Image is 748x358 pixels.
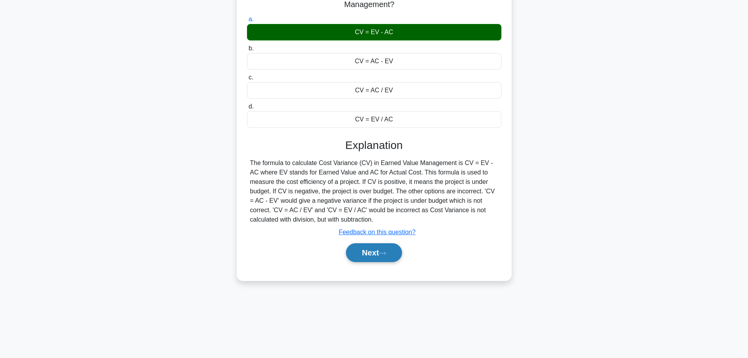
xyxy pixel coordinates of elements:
[249,103,254,110] span: d.
[249,45,254,51] span: b.
[247,111,501,128] div: CV = EV / AC
[346,243,402,262] button: Next
[247,82,501,99] div: CV = AC / EV
[339,229,416,235] a: Feedback on this question?
[247,24,501,40] div: CV = EV - AC
[249,16,254,22] span: a.
[249,74,253,81] span: c.
[252,139,497,152] h3: Explanation
[250,158,498,224] div: The formula to calculate Cost Variance (CV) in Earned Value Management is CV = EV - AC where EV s...
[247,53,501,70] div: CV = AC - EV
